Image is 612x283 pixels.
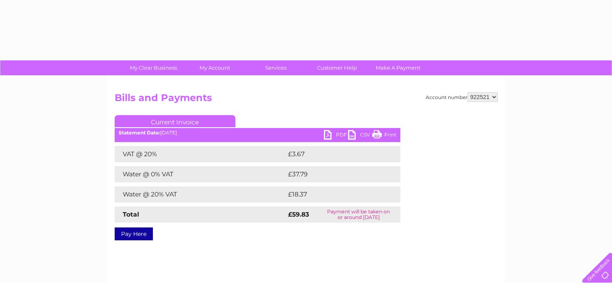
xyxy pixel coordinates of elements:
a: Customer Help [304,60,370,75]
a: Print [372,130,396,142]
td: £18.37 [286,186,383,202]
strong: Total [123,211,139,218]
td: £37.79 [286,166,384,182]
a: Make A Payment [365,60,431,75]
a: My Clear Business [120,60,187,75]
a: PDF [324,130,348,142]
td: Water @ 0% VAT [115,166,286,182]
strong: £59.83 [288,211,309,218]
a: My Account [181,60,248,75]
td: VAT @ 20% [115,146,286,162]
h2: Bills and Payments [115,92,498,107]
a: Current Invoice [115,115,235,127]
a: Services [243,60,309,75]
td: Payment will be taken on or around [DATE] [317,207,400,223]
a: CSV [348,130,372,142]
td: Water @ 20% VAT [115,186,286,202]
td: £3.67 [286,146,381,162]
a: Pay Here [115,227,153,240]
div: [DATE] [115,130,400,136]
b: Statement Date: [119,130,160,136]
div: Account number [426,92,498,102]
